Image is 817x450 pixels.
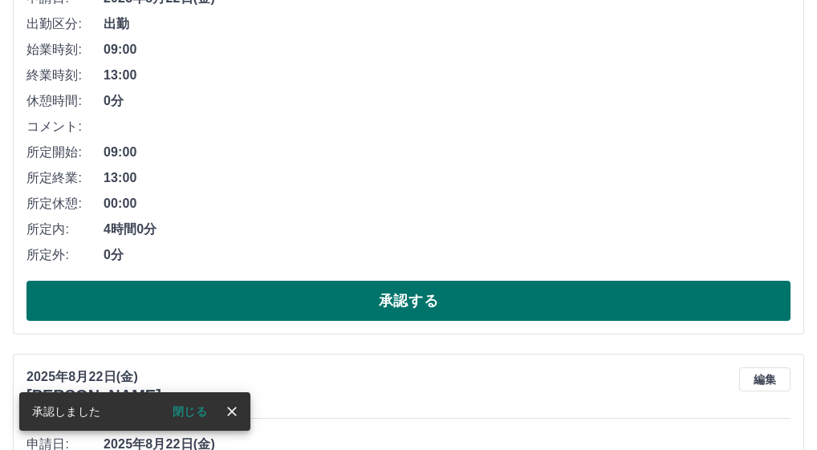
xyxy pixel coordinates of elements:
span: コメント: [26,117,104,136]
span: 00:00 [104,194,791,213]
span: 所定外: [26,245,104,265]
button: 承認する [26,281,791,321]
span: 始業時刻: [26,40,104,59]
button: close [220,399,244,424]
div: 承認しました [32,397,100,426]
span: 0分 [104,91,791,111]
span: 出勤区分: [26,14,104,34]
span: 所定終業: [26,168,104,188]
button: 編集 [739,367,791,391]
span: 4時間0分 [104,220,791,239]
button: 閉じる [160,399,220,424]
span: 所定内: [26,220,104,239]
span: 出勤 [104,14,791,34]
span: 終業時刻: [26,66,104,85]
span: 13:00 [104,168,791,188]
p: 2025年8月22日(金) [26,367,161,387]
span: 休憩時間: [26,91,104,111]
span: 09:00 [104,40,791,59]
span: 所定開始: [26,143,104,162]
span: 09:00 [104,143,791,162]
span: 所定休憩: [26,194,104,213]
span: 0分 [104,245,791,265]
h3: [PERSON_NAME] [26,387,161,405]
span: 13:00 [104,66,791,85]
